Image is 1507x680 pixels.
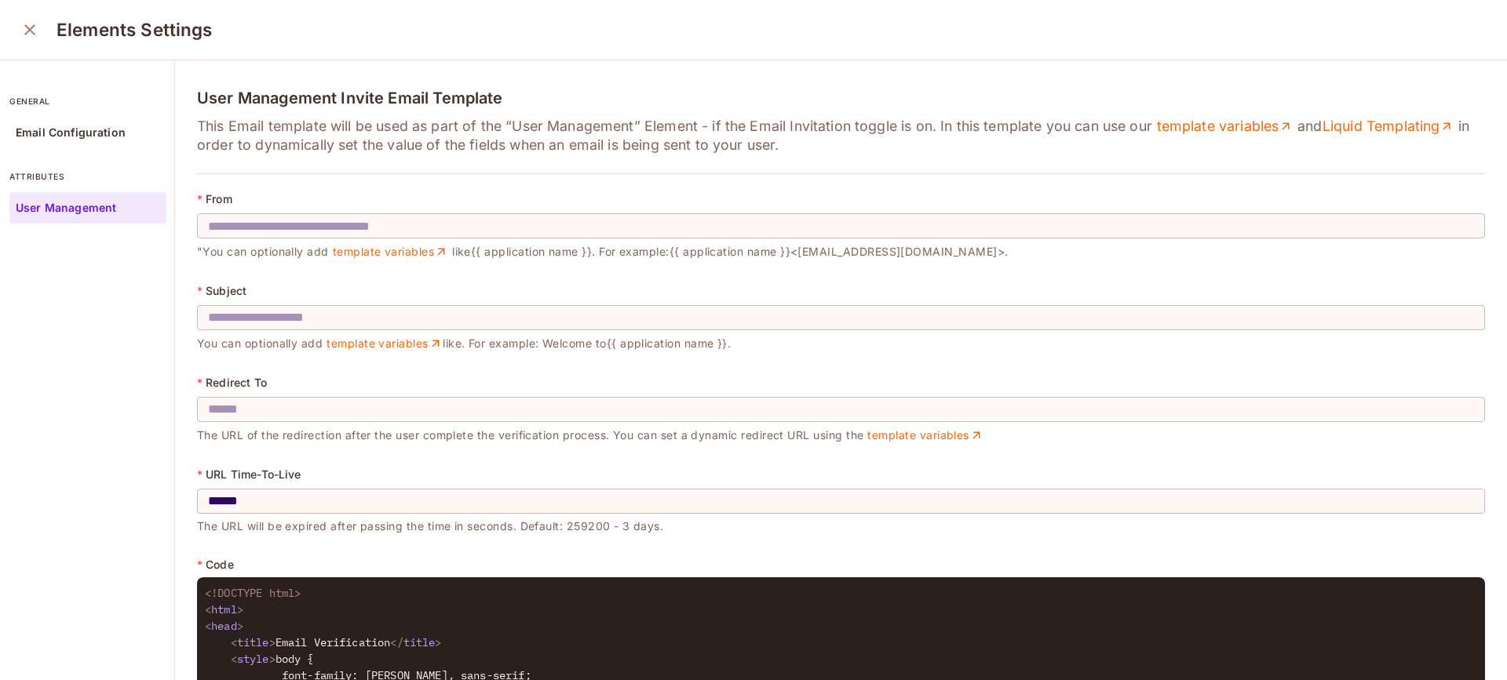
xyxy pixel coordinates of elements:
[206,376,267,389] p: Redirect To
[332,245,448,259] a: template variables
[197,336,731,350] span: You can optionally add like. For example: Welcome to {{ application name }} .
[197,89,1485,107] h4: User Management Invite Email Template
[16,202,116,214] p: User Management
[206,193,232,205] p: From
[197,245,1009,258] span: "You can optionally add like {{ application name }} . For example: {{ application name }} <[EMAIL...
[14,14,46,45] button: close
[16,126,126,139] p: Email Configuration
[1156,117,1294,136] a: template variables
[197,428,983,442] span: The URL of the redirection after the user complete the verification process. You can set a dynami...
[327,336,443,351] a: template variables
[206,285,246,297] p: Subject
[9,95,166,107] p: general
[9,170,166,183] p: attributes
[206,468,301,481] p: URL Time-To-Live
[206,558,234,571] p: Code
[1322,117,1454,136] a: Liquid Templating
[197,117,1485,155] p: This Email template will be used as part of the “User Management” Element - if the Email Invitati...
[197,514,1485,533] p: The URL will be expired after passing the time in seconds. Default: 259200 - 3 days.
[867,428,983,442] a: template variables
[57,19,213,41] h3: Elements Settings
